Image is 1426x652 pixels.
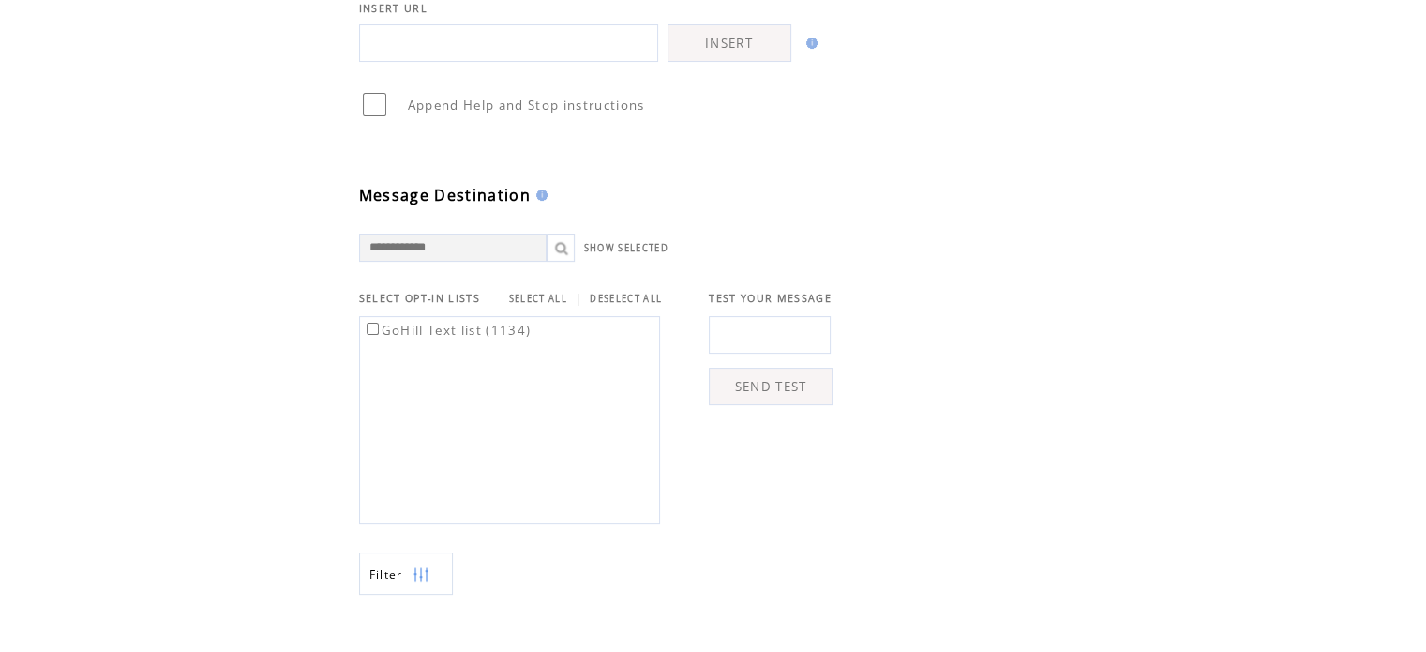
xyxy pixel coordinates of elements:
span: SELECT OPT-IN LISTS [359,292,480,305]
a: SELECT ALL [509,293,567,305]
a: SEND TEST [709,368,833,405]
span: Message Destination [359,185,531,205]
span: TEST YOUR MESSAGE [709,292,832,305]
span: Append Help and Stop instructions [408,97,645,114]
a: DESELECT ALL [590,293,662,305]
span: | [575,290,582,307]
span: INSERT URL [359,2,428,15]
img: filters.png [413,553,429,596]
img: help.gif [801,38,818,49]
span: Show filters [369,567,403,583]
img: help.gif [531,190,548,201]
a: SHOW SELECTED [584,242,668,254]
label: GoHill Text list (1134) [363,322,532,339]
a: Filter [359,553,453,595]
a: INSERT [668,24,791,62]
input: GoHill Text list (1134) [367,323,379,335]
